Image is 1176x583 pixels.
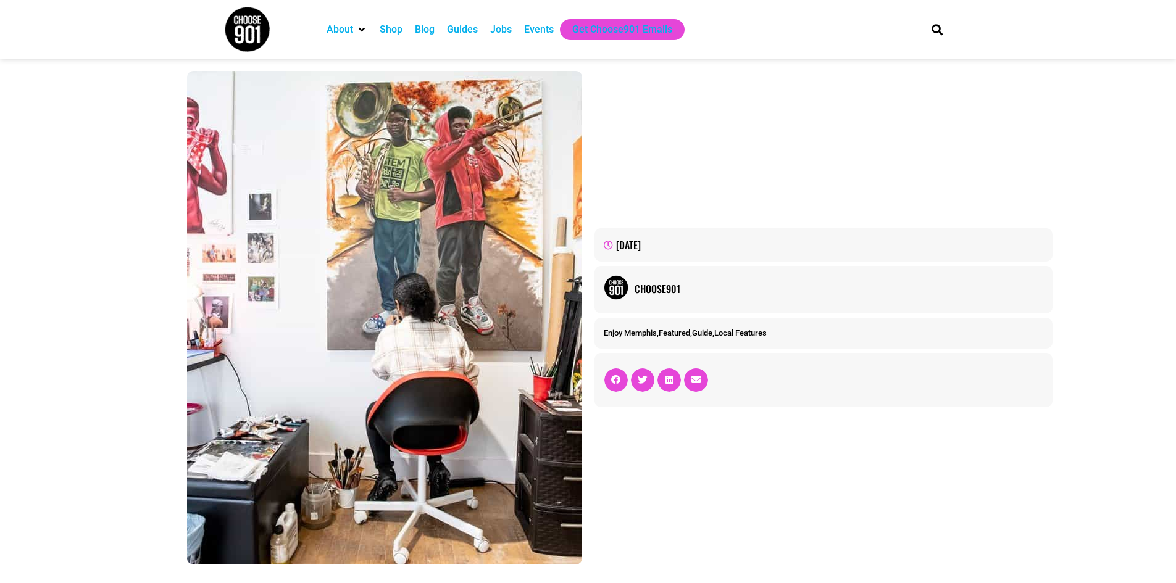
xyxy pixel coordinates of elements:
a: Blog [415,22,435,37]
time: [DATE] [616,238,641,252]
a: Events [524,22,554,37]
div: Share on facebook [604,368,628,392]
a: Guides [447,22,478,37]
div: Share on linkedin [657,368,681,392]
a: About [327,22,353,37]
img: Picture of Choose901 [604,275,628,300]
div: Share on twitter [631,368,654,392]
a: Local Features [714,328,767,337]
nav: Main nav [320,19,911,40]
a: Jobs [490,22,512,37]
div: Share on email [684,368,707,392]
a: Featured [659,328,690,337]
a: Get Choose901 Emails [572,22,672,37]
a: Choose901 [635,281,1043,296]
a: Guide [692,328,712,337]
a: Enjoy Memphis [604,328,657,337]
img: An artist sits in a chair painting a large portrait of two young musicians playing brass instrume... [187,71,582,564]
span: , , , [604,328,767,337]
div: About [320,19,373,40]
a: Shop [380,22,402,37]
div: Search [927,19,947,39]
